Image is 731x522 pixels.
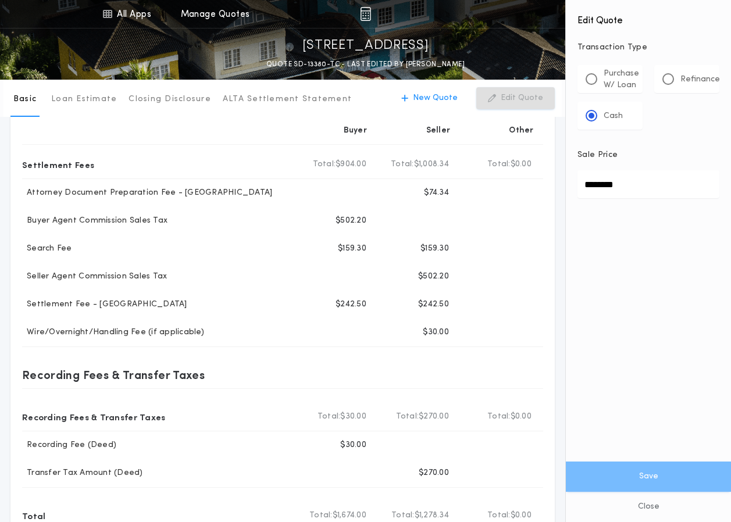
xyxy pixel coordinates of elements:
[22,299,187,310] p: Settlement Fee - [GEOGRAPHIC_DATA]
[391,510,415,521] b: Total:
[129,94,211,105] p: Closing Disclosure
[302,37,429,55] p: [STREET_ADDRESS]
[340,439,366,451] p: $30.00
[336,299,366,310] p: $242.50
[318,411,341,423] b: Total:
[501,92,543,104] p: Edit Quote
[13,94,37,105] p: Basic
[415,510,449,521] span: $1,278.34
[419,467,449,479] p: $270.00
[414,159,449,170] span: $1,008.34
[344,125,367,137] p: Buyer
[420,243,449,255] p: $159.30
[22,243,72,255] p: Search Fee
[336,159,366,170] span: $904.00
[604,68,639,91] p: Purchase W/ Loan
[511,411,532,423] span: $0.00
[313,159,336,170] b: Total:
[338,243,366,255] p: $159.30
[340,411,366,423] span: $30.00
[360,7,371,21] img: img
[418,271,449,283] p: $502.20
[391,159,414,170] b: Total:
[333,510,366,521] span: $1,674.00
[577,170,719,198] input: Sale Price
[22,271,167,283] p: Seller Agent Commission Sales Tax
[22,155,94,174] p: Settlement Fees
[223,94,352,105] p: ALTA Settlement Statement
[424,187,449,199] p: $74.34
[336,215,366,227] p: $502.20
[426,125,451,137] p: Seller
[266,59,465,70] p: QUOTE SD-13380-TC - LAST EDITED BY [PERSON_NAME]
[680,74,720,85] p: Refinance
[577,42,719,53] p: Transaction Type
[22,467,143,479] p: Transfer Tax Amount (Deed)
[22,327,204,338] p: Wire/Overnight/Handling Fee (if applicable)
[577,149,618,161] p: Sale Price
[390,87,469,109] button: New Quote
[22,215,167,227] p: Buyer Agent Commission Sales Tax
[423,327,449,338] p: $30.00
[309,510,333,521] b: Total:
[566,492,731,522] button: Close
[487,411,511,423] b: Total:
[509,125,534,137] p: Other
[418,299,449,310] p: $242.50
[511,159,532,170] span: $0.00
[22,439,116,451] p: Recording Fee (Deed)
[487,159,511,170] b: Total:
[577,7,719,28] h4: Edit Quote
[413,92,458,104] p: New Quote
[476,87,555,109] button: Edit Quote
[51,94,117,105] p: Loan Estimate
[22,187,272,199] p: Attorney Document Preparation Fee - [GEOGRAPHIC_DATA]
[604,110,623,122] p: Cash
[22,366,205,384] p: Recording Fees & Transfer Taxes
[487,510,511,521] b: Total:
[419,411,449,423] span: $270.00
[566,462,731,492] button: Save
[22,407,166,426] p: Recording Fees & Transfer Taxes
[396,411,419,423] b: Total:
[511,510,532,521] span: $0.00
